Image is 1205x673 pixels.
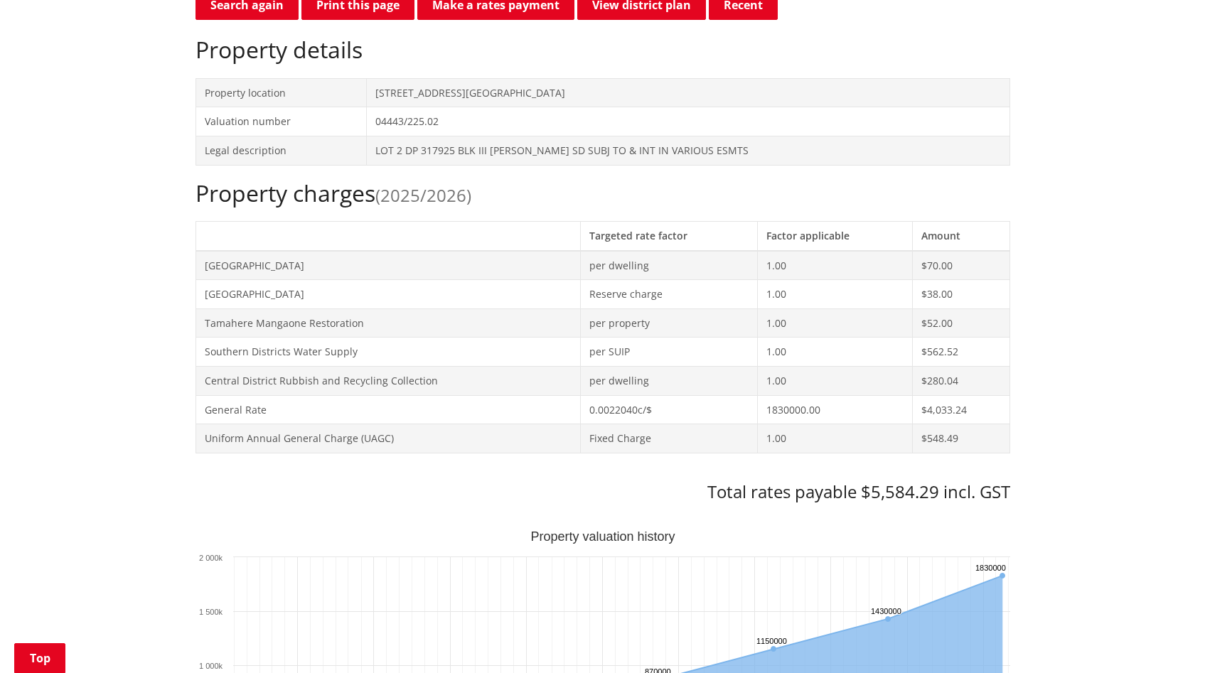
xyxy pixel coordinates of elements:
td: Central District Rubbish and Recycling Collection [196,366,580,395]
td: $52.00 [913,308,1009,338]
text: 1830000 [975,564,1006,572]
td: 1.00 [758,424,913,453]
td: Fixed Charge [580,424,758,453]
td: per dwelling [580,366,758,395]
td: [STREET_ADDRESS][GEOGRAPHIC_DATA] [366,78,1009,107]
td: per dwelling [580,251,758,280]
td: Southern Districts Water Supply [196,338,580,367]
iframe: Messenger Launcher [1140,613,1191,664]
td: Valuation number [196,107,366,136]
td: Legal description [196,136,366,165]
path: Saturday, Jun 30, 12:00, 1,150,000. Capital Value. [771,646,776,652]
span: (2025/2026) [375,183,471,207]
td: 04443/225.02 [366,107,1009,136]
td: Tamahere Mangaone Restoration [196,308,580,338]
td: 1.00 [758,251,913,280]
a: Top [14,643,65,673]
td: Uniform Annual General Charge (UAGC) [196,424,580,453]
td: 1830000.00 [758,395,913,424]
path: Wednesday, Jun 30, 12:00, 1,430,000. Capital Value. [885,616,891,622]
td: $70.00 [913,251,1009,280]
th: Targeted rate factor [580,221,758,250]
th: Factor applicable [758,221,913,250]
th: Amount [913,221,1009,250]
text: 1 500k [198,608,223,616]
text: 1 000k [198,662,223,670]
td: Reserve charge [580,280,758,309]
td: $38.00 [913,280,1009,309]
td: per SUIP [580,338,758,367]
td: $280.04 [913,366,1009,395]
td: 1.00 [758,338,913,367]
td: $4,033.24 [913,395,1009,424]
text: 2 000k [198,554,223,562]
td: 1.00 [758,308,913,338]
h3: Total rates payable $5,584.29 incl. GST [196,482,1010,502]
text: 1150000 [756,637,787,645]
td: per property [580,308,758,338]
td: LOT 2 DP 317925 BLK III [PERSON_NAME] SD SUBJ TO & INT IN VARIOUS ESMTS [366,136,1009,165]
td: [GEOGRAPHIC_DATA] [196,251,580,280]
h2: Property details [196,36,1010,63]
text: Property valuation history [530,529,675,544]
td: 0.0022040c/$ [580,395,758,424]
td: General Rate [196,395,580,424]
td: Property location [196,78,366,107]
td: $562.52 [913,338,1009,367]
td: 1.00 [758,280,913,309]
h2: Property charges [196,180,1010,207]
td: [GEOGRAPHIC_DATA] [196,280,580,309]
td: 1.00 [758,366,913,395]
path: Sunday, Jun 30, 12:00, 1,830,000. Capital Value. [1000,573,1005,578]
td: $548.49 [913,424,1009,453]
text: 1430000 [871,607,901,615]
